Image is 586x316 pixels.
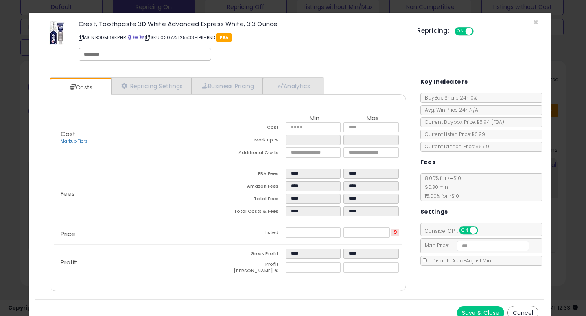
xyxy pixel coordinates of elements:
[133,34,138,41] a: All offer listings
[455,28,466,35] span: ON
[228,249,286,261] td: Gross Profit
[421,242,529,249] span: Map Price:
[533,16,538,28] span: ×
[343,115,401,122] th: Max
[79,21,405,27] h3: Crest, Toothpaste 3D White Advanced Express White, 3.3 Ounce
[49,21,65,45] img: 41rpgd3KvPL._SL60_.jpg
[54,259,228,266] p: Profit
[421,119,504,126] span: Current Buybox Price:
[127,34,132,41] a: BuyBox page
[192,78,263,94] a: Business Pricing
[54,190,228,197] p: Fees
[263,78,323,94] a: Analytics
[428,257,491,264] span: Disable Auto-Adjust Min
[286,115,343,122] th: Min
[472,28,485,35] span: OFF
[420,77,468,87] h5: Key Indicators
[111,78,192,94] a: Repricing Settings
[460,227,470,234] span: ON
[421,193,459,199] span: 15.00 % for > $10
[54,131,228,145] p: Cost
[139,34,144,41] a: Your listing only
[50,79,110,95] a: Costs
[421,227,489,234] span: Consider CPT:
[216,33,232,42] span: FBA
[421,106,478,113] span: Avg. Win Price 24h: N/A
[421,184,448,190] span: $0.30 min
[61,138,87,144] a: Markup Tiers
[477,227,490,234] span: OFF
[228,169,286,181] td: FBA Fees
[421,94,477,101] span: BuyBox Share 24h: 0%
[228,261,286,276] td: Profit [PERSON_NAME] %
[228,122,286,135] td: Cost
[420,157,436,167] h5: Fees
[228,135,286,147] td: Mark up %
[228,181,286,194] td: Amazon Fees
[476,119,504,126] span: $5.94
[79,31,405,44] p: ASIN: B0DM69KPHR | SKU: 030772125533-1PK-BND
[491,119,504,126] span: ( FBA )
[420,207,448,217] h5: Settings
[421,175,461,199] span: 8.00 % for <= $10
[228,147,286,160] td: Additional Costs
[228,206,286,219] td: Total Costs & Fees
[417,28,450,34] h5: Repricing:
[54,231,228,237] p: Price
[228,194,286,206] td: Total Fees
[228,227,286,240] td: Listed
[421,131,485,138] span: Current Listed Price: $6.99
[421,143,489,150] span: Current Landed Price: $6.99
